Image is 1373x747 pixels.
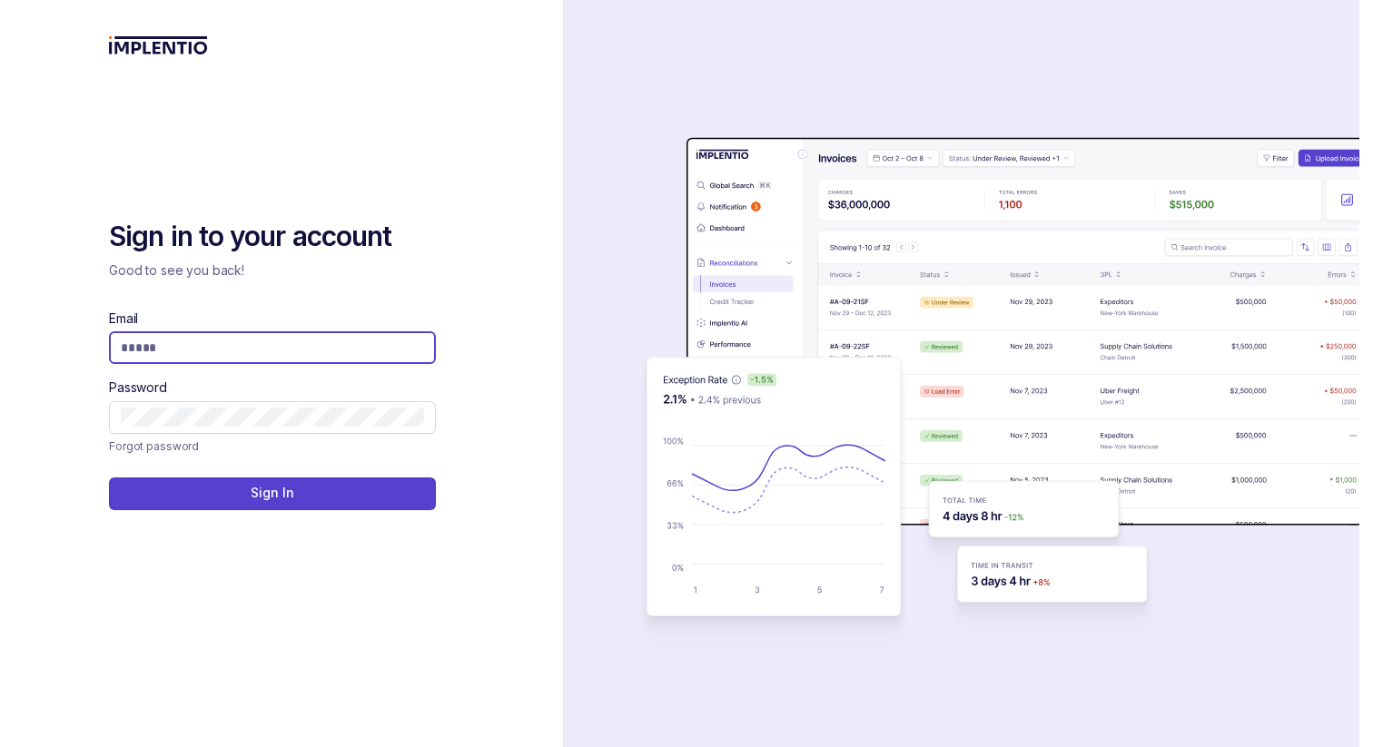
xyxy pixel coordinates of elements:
img: logo [109,36,208,54]
h2: Sign in to your account [109,219,436,255]
button: Sign In [109,477,436,510]
label: Password [109,378,167,397]
p: Forgot password [109,437,199,456]
p: Sign In [251,484,293,502]
a: Link Forgot password [109,437,199,456]
label: Email [109,310,138,328]
p: Good to see you back! [109,261,436,280]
